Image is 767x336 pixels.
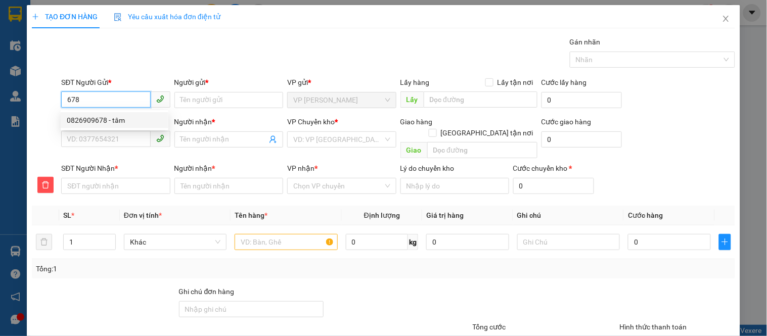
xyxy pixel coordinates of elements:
[63,211,71,219] span: SL
[97,33,177,45] div: NHÂN
[287,164,314,172] span: VP nhận
[293,92,390,108] span: VP Minh Hưng
[542,131,622,148] input: Cước giao hàng
[61,112,168,128] div: 0826909678 - tâm
[9,9,89,33] div: VP [PERSON_NAME]
[513,163,594,174] div: Cước chuyển kho
[114,13,122,21] img: icon
[179,301,324,317] input: Ghi chú đơn hàng
[156,95,164,103] span: phone
[513,206,624,225] th: Ghi chú
[400,78,430,86] span: Lấy hàng
[722,15,730,23] span: close
[97,10,121,20] span: Nhận:
[67,115,162,126] div: 0826909678 - tâm
[235,234,337,250] input: VD: Bàn, Ghế
[124,211,162,219] span: Đơn vị tính
[97,9,177,33] div: VP [PERSON_NAME]
[156,134,164,142] span: phone
[32,13,98,21] span: TẠO ĐƠN HÀNG
[400,164,455,172] label: Lý do chuyển kho
[114,13,220,21] span: Yêu cầu xuất hóa đơn điện tử
[179,287,235,296] label: Ghi chú đơn hàng
[174,116,283,127] div: Người nhận
[473,323,506,331] span: Tổng cước
[570,38,601,46] label: Gán nhãn
[426,234,509,250] input: 0
[400,178,509,194] input: Lý do chuyển kho
[32,13,39,20] span: plus
[424,91,537,108] input: Dọc đường
[493,77,537,88] span: Lấy tận nơi
[628,211,663,219] span: Cước hàng
[61,77,170,88] div: SĐT Người Gửi
[36,263,297,274] div: Tổng: 1
[38,181,53,189] span: delete
[130,234,220,250] span: Khác
[174,178,283,194] input: Tên người nhận
[712,5,740,33] button: Close
[427,142,537,158] input: Dọc đường
[542,118,592,126] label: Cước giao hàng
[517,234,620,250] input: Ghi Chú
[619,323,687,331] label: Hình thức thanh toán
[9,10,24,20] span: Gửi:
[61,178,170,194] input: SĐT người nhận
[174,163,283,174] div: Người nhận
[426,211,464,219] span: Giá trị hàng
[287,77,396,88] div: VP gửi
[400,118,433,126] span: Giao hàng
[400,91,424,108] span: Lấy
[8,66,23,77] span: CR :
[400,142,427,158] span: Giao
[8,65,91,77] div: 40.000
[437,127,537,138] span: [GEOGRAPHIC_DATA] tận nơi
[287,118,335,126] span: VP Chuyển kho
[542,78,587,86] label: Cước lấy hàng
[542,92,622,108] input: Cước lấy hàng
[37,177,54,193] button: delete
[235,211,267,219] span: Tên hàng
[269,135,277,143] span: user-add
[408,234,418,250] span: kg
[719,238,731,246] span: plus
[61,163,170,174] div: SĐT Người Nhận
[364,211,400,219] span: Định lượng
[9,33,89,45] div: PHƯỚC
[719,234,731,250] button: plus
[36,234,52,250] button: delete
[174,77,283,88] div: Người gửi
